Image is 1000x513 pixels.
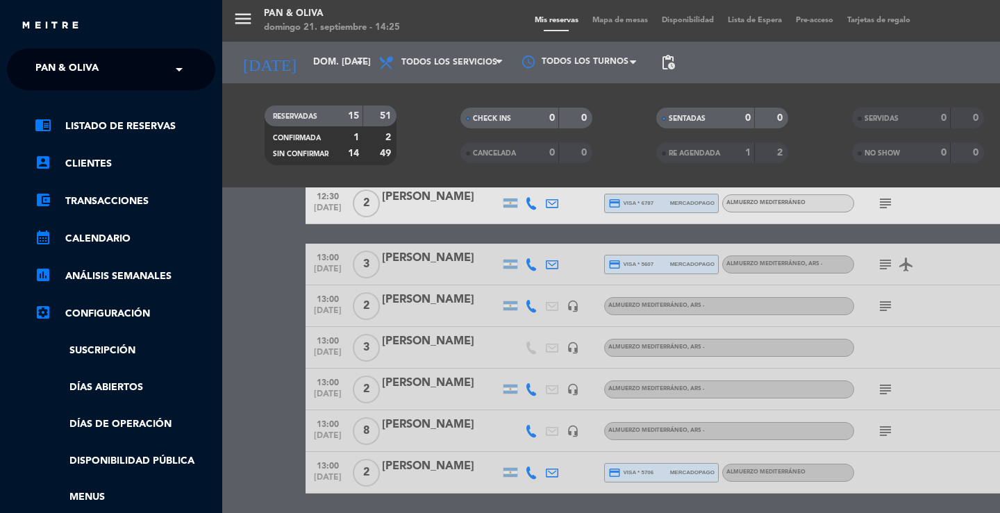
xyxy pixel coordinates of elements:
a: Días de Operación [35,417,215,432]
span: Pan & Oliva [35,55,99,84]
i: account_balance_wallet [35,192,51,208]
i: chrome_reader_mode [35,117,51,133]
i: account_box [35,154,51,171]
a: Disponibilidad pública [35,453,215,469]
i: assessment [35,267,51,283]
a: calendar_monthCalendario [35,230,215,247]
i: calendar_month [35,229,51,246]
img: MEITRE [21,21,80,31]
a: account_boxClientes [35,155,215,172]
a: Configuración [35,305,215,322]
a: Menus [35,489,215,505]
a: account_balance_walletTransacciones [35,193,215,210]
a: assessmentANÁLISIS SEMANALES [35,268,215,285]
a: Suscripción [35,343,215,359]
a: chrome_reader_modeListado de Reservas [35,118,215,135]
i: settings_applications [35,304,51,321]
a: Días abiertos [35,380,215,396]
